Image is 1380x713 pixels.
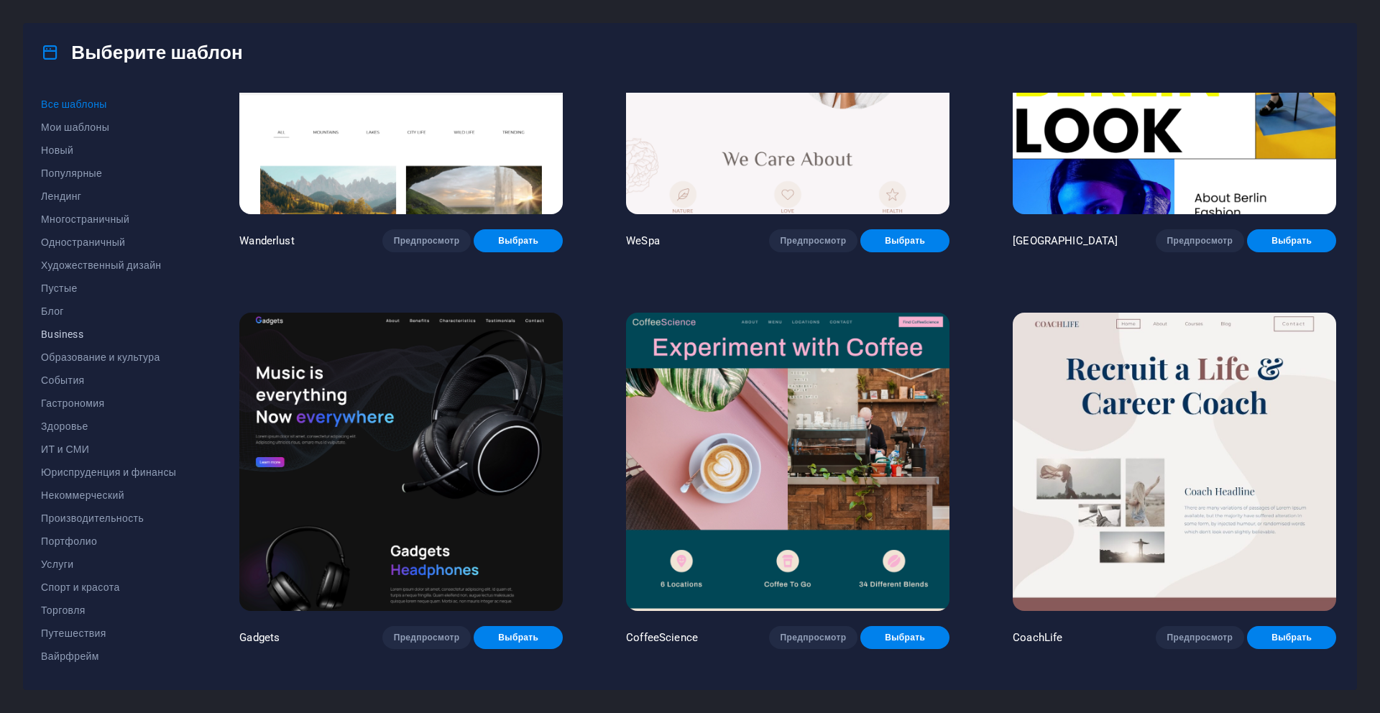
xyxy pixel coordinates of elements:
[1259,632,1325,643] span: Выбрать
[1259,235,1325,247] span: Выбрать
[41,259,176,271] span: Художественный дизайн
[41,346,176,369] button: Образование и культура
[41,323,176,346] button: Business
[41,254,176,277] button: Художественный дизайн
[239,630,280,645] p: Gadgets
[872,235,938,247] span: Выбрать
[1247,229,1336,252] button: Выбрать
[41,553,176,576] button: Услуги
[41,604,176,616] span: Торговля
[41,162,176,185] button: Популярные
[1167,235,1233,247] span: Предпросмотр
[41,581,176,593] span: Спорт и красота
[41,420,176,432] span: Здоровье
[41,489,176,501] span: Некоммерческий
[485,235,551,247] span: Выбрать
[41,443,176,455] span: ИТ и СМИ
[41,139,176,162] button: Новый
[1013,313,1336,611] img: CoachLife
[1013,630,1062,645] p: CoachLife
[1013,234,1118,248] p: [GEOGRAPHIC_DATA]
[239,234,294,248] p: Wanderlust
[41,392,176,415] button: Гастрономия
[41,535,176,547] span: Портфолио
[41,328,176,340] span: Business
[41,558,176,570] span: Услуги
[41,576,176,599] button: Спорт и красота
[626,234,660,248] p: WeSpa
[41,300,176,323] button: Блог
[41,397,176,409] span: Гастрономия
[41,116,176,139] button: Мои шаблоны
[474,626,563,649] button: Выбрать
[382,626,471,649] button: Предпросмотр
[1167,632,1233,643] span: Предпросмотр
[41,231,176,254] button: Одностраничный
[41,627,176,639] span: Путешествия
[41,530,176,553] button: Портфолио
[474,229,563,252] button: Выбрать
[41,369,176,392] button: События
[626,630,698,645] p: CoffeeScience
[41,305,176,317] span: Блог
[41,438,176,461] button: ИТ и СМИ
[626,313,949,611] img: CoffeeScience
[41,213,176,225] span: Многостраничный
[41,185,176,208] button: Лендинг
[41,93,176,116] button: Все шаблоны
[41,374,176,386] span: События
[41,645,176,668] button: Вайрфрейм
[41,121,176,133] span: Мои шаблоны
[41,277,176,300] button: Пустые
[769,626,858,649] button: Предпросмотр
[1247,626,1336,649] button: Выбрать
[41,415,176,438] button: Здоровье
[41,466,176,478] span: Юриспруденция и финансы
[239,313,563,611] img: Gadgets
[41,208,176,231] button: Многостраничный
[41,512,176,524] span: Производительность
[41,236,176,248] span: Одностраничный
[41,98,176,110] span: Все шаблоны
[41,351,176,363] span: Образование и культура
[41,650,176,662] span: Вайрфрейм
[41,190,176,202] span: Лендинг
[860,229,949,252] button: Выбрать
[41,461,176,484] button: Юриспруденция и финансы
[41,282,176,294] span: Пустые
[394,235,460,247] span: Предпросмотр
[41,484,176,507] button: Некоммерческий
[872,632,938,643] span: Выбрать
[41,41,243,64] h4: Выберите шаблон
[41,622,176,645] button: Путешествия
[1156,626,1245,649] button: Предпросмотр
[382,229,471,252] button: Предпросмотр
[41,144,176,156] span: Новый
[41,167,176,179] span: Популярные
[394,632,460,643] span: Предпросмотр
[1156,229,1245,252] button: Предпросмотр
[769,229,858,252] button: Предпросмотр
[781,235,847,247] span: Предпросмотр
[41,599,176,622] button: Торговля
[781,632,847,643] span: Предпросмотр
[41,507,176,530] button: Производительность
[860,626,949,649] button: Выбрать
[485,632,551,643] span: Выбрать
